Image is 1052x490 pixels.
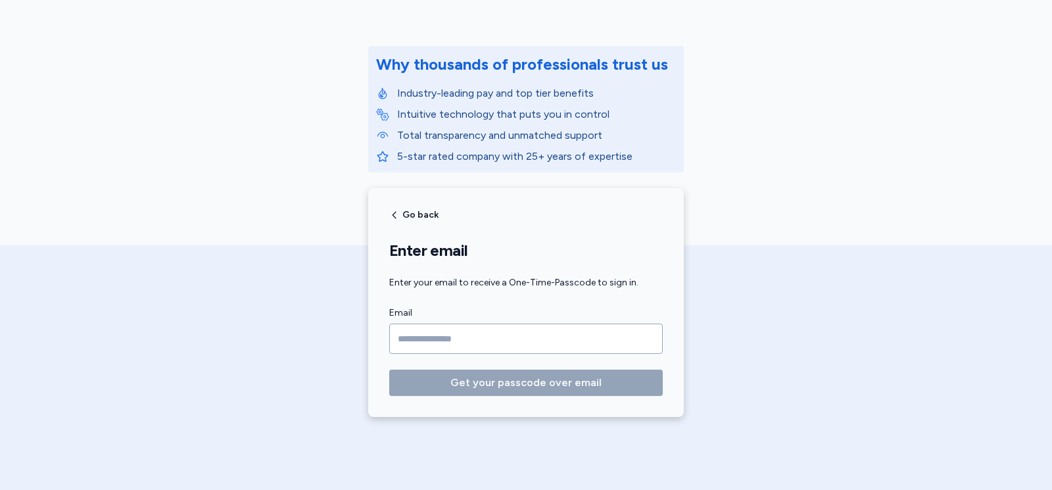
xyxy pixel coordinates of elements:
span: Go back [402,210,439,220]
p: Industry-leading pay and top tier benefits [397,86,676,101]
h1: Enter email [389,241,663,260]
p: 5-star rated company with 25+ years of expertise [397,149,676,164]
div: Why thousands of professionals trust us [376,54,668,75]
span: Get your passcode over email [450,375,602,391]
div: Enter your email to receive a One-Time-Passcode to sign in. [389,276,663,289]
p: Total transparency and unmatched support [397,128,676,143]
button: Get your passcode over email [389,370,663,396]
label: Email [389,305,663,321]
p: Intuitive technology that puts you in control [397,107,676,122]
button: Go back [389,210,439,220]
input: Email [389,324,663,354]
